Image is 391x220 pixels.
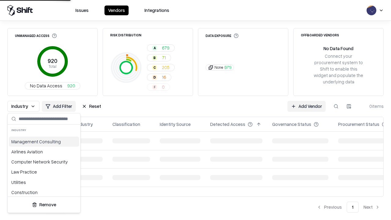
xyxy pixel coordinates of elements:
[9,177,79,187] div: Utilities
[10,199,78,210] button: Remove
[9,147,79,157] div: Airlines Aviation
[8,135,80,196] div: Suggestions
[8,125,80,135] div: Industry
[9,137,79,147] div: Management Consulting
[9,167,79,177] div: Law Practice
[9,187,79,197] div: Construction
[9,157,79,167] div: Computer Network Security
